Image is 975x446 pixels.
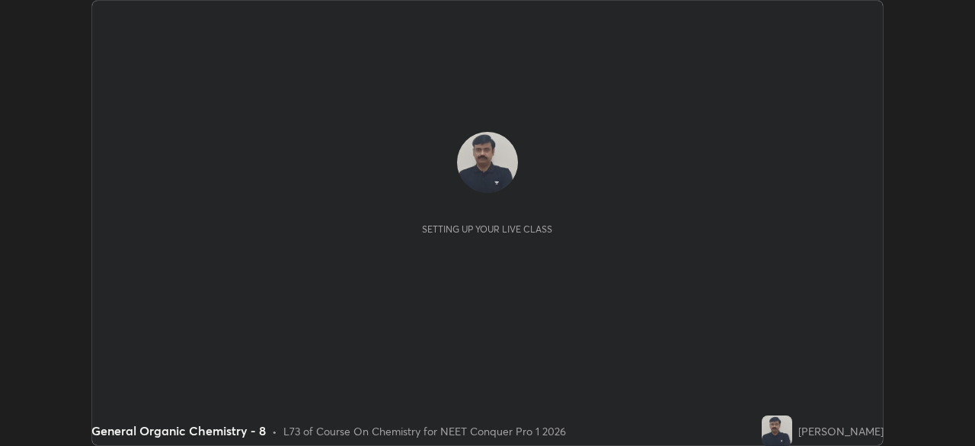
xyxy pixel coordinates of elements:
[283,423,566,439] div: L73 of Course On Chemistry for NEET Conquer Pro 1 2026
[457,132,518,193] img: cebc6562cc024a508bd45016ab6f3ab8.jpg
[91,422,266,440] div: General Organic Chemistry - 8
[422,223,552,235] div: Setting up your live class
[272,423,277,439] div: •
[798,423,884,439] div: [PERSON_NAME]
[762,416,792,446] img: cebc6562cc024a508bd45016ab6f3ab8.jpg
